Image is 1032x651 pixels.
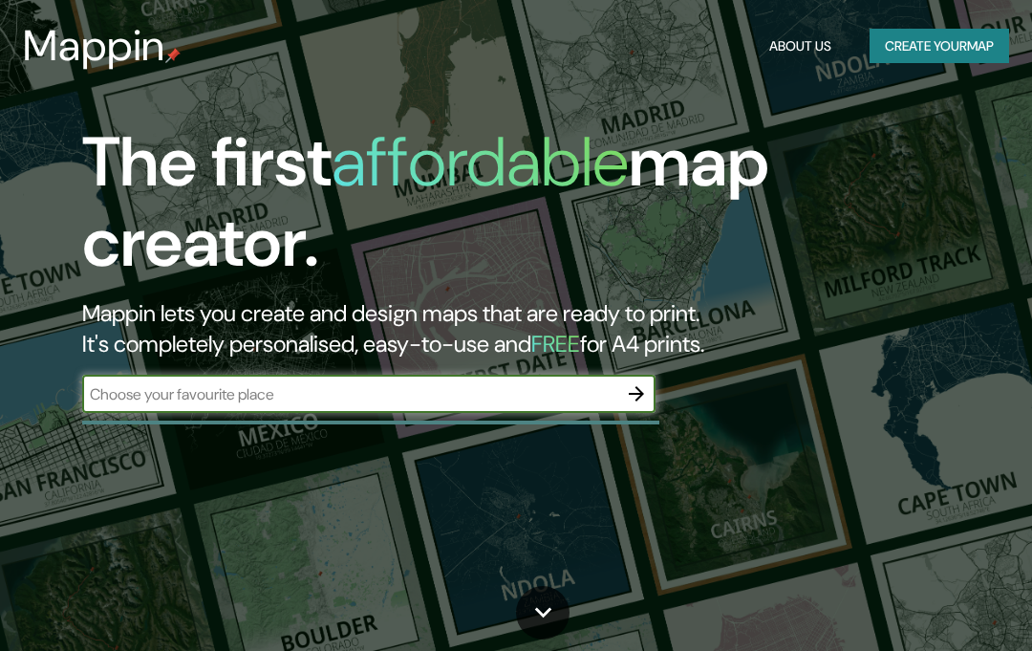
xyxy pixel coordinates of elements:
h5: FREE [531,329,580,358]
h2: Mappin lets you create and design maps that are ready to print. It's completely personalised, eas... [82,298,908,359]
h1: affordable [332,118,629,206]
button: About Us [762,29,839,64]
input: Choose your favourite place [82,383,617,405]
h3: Mappin [23,21,165,71]
h1: The first map creator. [82,122,908,298]
img: mappin-pin [165,48,181,63]
button: Create yourmap [870,29,1009,64]
iframe: Help widget launcher [862,576,1011,630]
